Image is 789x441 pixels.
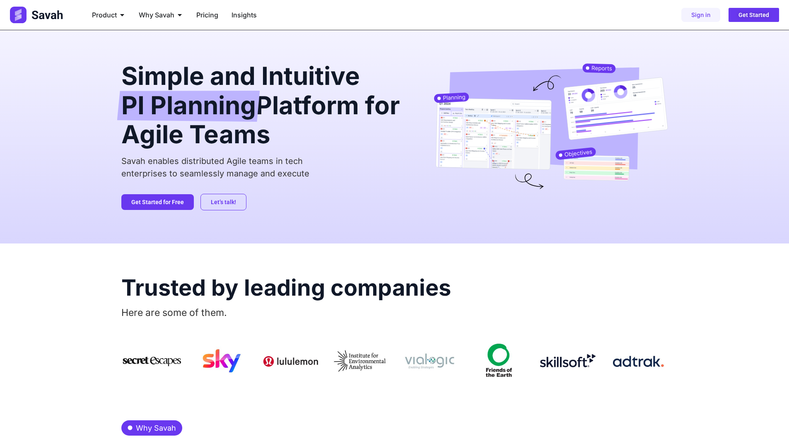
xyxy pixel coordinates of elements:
iframe: Chat Widget [748,401,789,441]
h2: Simple and Intuitive Platform for Agile Teams [121,63,408,147]
a: Insights [232,10,257,20]
a: Let’s talk! [200,194,246,210]
span: Here are some of them. [121,307,227,318]
span: PI Planning [121,91,256,122]
div: Menu Toggle [85,7,504,23]
a: Get Started for Free [121,194,194,210]
span: Sign in [691,12,710,18]
span: Product [92,10,117,20]
a: Sign in [681,8,720,22]
span: Let’s talk! [211,199,236,205]
nav: Menu [85,7,504,23]
span: Why Savah [134,422,176,434]
a: Pricing [196,10,218,20]
span: Get Started [738,12,769,18]
span: Why Savah [139,10,174,20]
p: Savah enables distributed Agile teams in tech enterprises to seamlessly manage and execute [121,155,408,180]
h2: Trusted by leading companies [121,277,668,299]
a: Get Started [729,8,779,22]
span: Get Started for Free [131,199,184,205]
